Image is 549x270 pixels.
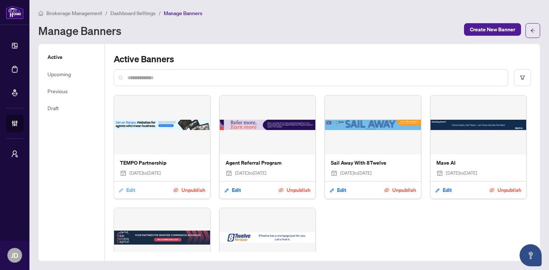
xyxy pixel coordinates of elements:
span: [DATE] to [DATE] [446,170,477,177]
h5: Previous [47,87,96,95]
span: filter [520,75,525,80]
img: Agent Referral Program [220,95,316,154]
span: [DATE] to [DATE] [340,170,372,177]
button: Unpublish [278,184,311,196]
h5: Active [47,53,96,61]
span: JD [11,250,18,260]
span: Manage Banners [164,10,202,17]
span: user-switch [11,150,18,158]
span: Unpublish [392,184,416,196]
img: TEMPO Partnership [114,95,210,154]
span: [DATE] to [DATE] [130,170,161,177]
span: Dashboard Settings [110,10,156,17]
img: Mave AI [431,95,527,154]
span: arrow-left [530,28,535,33]
span: Agent Referral Program [226,159,310,167]
span: Edit [126,184,135,196]
span: eye-invisible [489,187,495,193]
button: Unpublish [384,184,417,196]
span: TEMPO Partnership [120,159,204,167]
span: [DATE] to [DATE] [235,170,266,177]
span: Mave AI [436,159,521,167]
img: Real Access Capital [114,208,210,267]
img: 8Twelve Mortgage [220,208,316,267]
button: Edit [118,184,136,196]
span: Unpublish [181,184,205,196]
span: eye-invisible [279,187,284,193]
button: filter [514,69,531,86]
span: home [38,11,43,16]
button: Unpublish [173,184,206,196]
li: / [105,9,107,17]
span: eye-invisible [384,187,389,193]
button: Open asap [520,244,542,266]
li: / [159,9,161,17]
button: Create New Banner [464,23,521,36]
h2: Active Banners [114,53,531,65]
button: Edit [224,184,241,196]
span: Create New Banner [470,24,515,35]
button: Edit [435,184,452,196]
img: Sail Away With 8Twelve [325,95,421,154]
span: Brokerage Management [46,10,102,17]
button: Unpublish [489,184,522,196]
h5: Draft [47,104,96,112]
span: Edit [232,184,241,196]
button: Edit [329,184,347,196]
span: Edit [337,184,346,196]
span: Unpublish [287,184,311,196]
span: eye-invisible [173,187,178,193]
img: logo [6,6,24,19]
h1: Manage Banners [38,25,121,36]
h5: Upcoming [47,70,96,78]
span: Edit [443,184,452,196]
span: Sail Away With 8Twelve [331,159,415,167]
span: Unpublish [497,184,521,196]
